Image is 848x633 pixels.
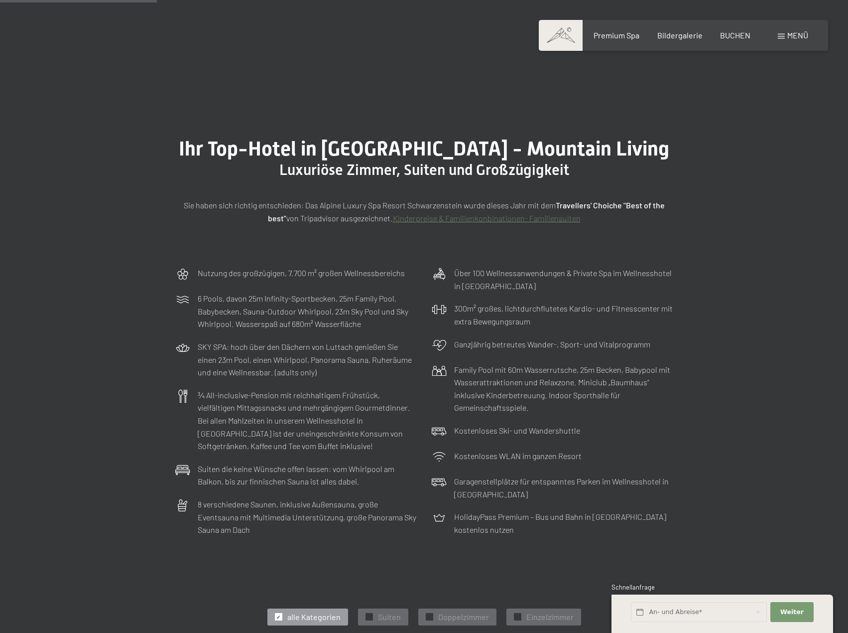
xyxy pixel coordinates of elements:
strong: Travellers' Choiche "Best of the best" [268,200,665,223]
p: Über 100 Wellnessanwendungen & Private Spa im Wellnesshotel in [GEOGRAPHIC_DATA] [454,267,673,292]
span: ✓ [367,614,371,621]
span: ✓ [515,614,519,621]
button: Weiter [770,602,813,623]
span: Suiten [378,612,401,623]
p: HolidayPass Premium – Bus und Bahn in [GEOGRAPHIC_DATA] kostenlos nutzen [454,510,673,536]
span: ✓ [276,614,280,621]
span: Doppelzimmer [438,612,489,623]
span: Weiter [780,608,804,617]
p: Family Pool mit 60m Wasserrutsche, 25m Becken, Babypool mit Wasserattraktionen und Relaxzone. Min... [454,363,673,414]
span: Einzelzimmer [526,612,574,623]
p: Kostenloses WLAN im ganzen Resort [454,450,582,463]
span: ✓ [427,614,431,621]
p: SKY SPA: hoch über den Dächern von Luttach genießen Sie einen 23m Pool, einen Whirlpool, Panorama... [198,340,417,379]
p: 8 verschiedene Saunen, inklusive Außensauna, große Eventsauna mit Multimedia Unterstützung, große... [198,498,417,536]
span: Ihr Top-Hotel in [GEOGRAPHIC_DATA] - Mountain Living [179,137,669,160]
p: Ganzjährig betreutes Wander-, Sport- und Vitalprogramm [454,338,650,351]
p: Sie haben sich richtig entschieden: Das Alpine Luxury Spa Resort Schwarzenstein wurde dieses Jahr... [175,199,673,224]
p: 300m² großes, lichtdurchflutetes Kardio- und Fitnesscenter mit extra Bewegungsraum [454,302,673,327]
span: alle Kategorien [287,612,341,623]
a: Premium Spa [594,30,639,40]
span: Luxuriöse Zimmer, Suiten und Großzügigkeit [279,161,569,178]
a: Kinderpreise & Familienkonbinationen- Familiensuiten [393,213,581,223]
span: Menü [787,30,808,40]
p: Kostenloses Ski- und Wandershuttle [454,424,580,437]
p: Nutzung des großzügigen, 7.700 m² großen Wellnessbereichs [198,267,405,280]
p: 6 Pools, davon 25m Infinity-Sportbecken, 25m Family Pool, Babybecken, Sauna-Outdoor Whirlpool, 23... [198,292,417,330]
a: Bildergalerie [657,30,703,40]
a: BUCHEN [720,30,750,40]
p: Suiten die keine Wünsche offen lassen: vom Whirlpool am Balkon, bis zur finnischen Sauna ist alle... [198,463,417,488]
p: Garagenstellplätze für entspanntes Parken im Wellnesshotel in [GEOGRAPHIC_DATA] [454,475,673,500]
span: Schnellanfrage [611,583,655,591]
p: ¾ All-inclusive-Pension mit reichhaltigem Frühstück, vielfältigen Mittagssnacks und mehrgängigem ... [198,389,417,453]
